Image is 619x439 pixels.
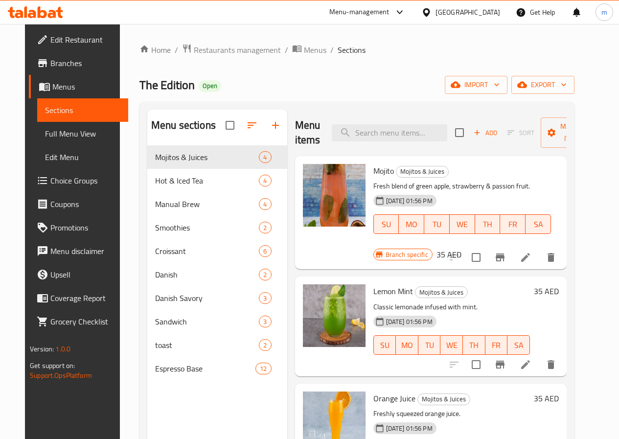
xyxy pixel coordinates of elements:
[147,310,287,333] div: Sandwich3
[440,335,463,355] button: WE
[329,6,390,18] div: Menu-management
[29,51,128,75] a: Branches
[378,338,392,352] span: SU
[422,338,437,352] span: TU
[539,353,563,376] button: delete
[29,216,128,239] a: Promotions
[285,44,288,56] li: /
[489,338,504,352] span: FR
[436,7,500,18] div: [GEOGRAPHIC_DATA]
[259,200,271,209] span: 4
[147,192,287,216] div: Manual Brew4
[259,316,271,327] div: items
[373,391,415,406] span: Orange Juice
[29,28,128,51] a: Edit Restaurant
[155,175,259,186] span: Hot & Iced Tea
[155,316,259,327] div: Sandwich
[155,292,259,304] span: Danish Savory
[155,245,259,257] span: Croissant
[449,122,470,143] span: Select section
[378,217,395,231] span: SU
[504,217,522,231] span: FR
[147,169,287,192] div: Hot & Iced Tea4
[259,151,271,163] div: items
[332,124,447,141] input: search
[519,79,567,91] span: export
[182,44,281,56] a: Restaurants management
[259,339,271,351] div: items
[501,125,541,140] span: Select section first
[304,44,326,56] span: Menus
[155,339,259,351] span: toast
[155,198,259,210] span: Manual Brew
[382,317,436,326] span: [DATE] 01:56 PM
[256,364,271,373] span: 12
[259,176,271,185] span: 4
[259,294,271,303] span: 3
[520,359,531,370] a: Edit menu item
[55,343,70,355] span: 1.0.0
[399,214,424,234] button: MO
[45,104,120,116] span: Sections
[436,248,461,261] h6: 35 AED
[500,214,526,234] button: FR
[463,335,485,355] button: TH
[155,222,259,233] span: Smoothies
[601,7,607,18] span: m
[147,141,287,384] nav: Menu sections
[382,196,436,206] span: [DATE] 01:56 PM
[418,335,441,355] button: TU
[155,363,255,374] span: Espresso Base
[475,214,501,234] button: TH
[479,217,497,231] span: TH
[139,44,574,56] nav: breadcrumb
[511,338,526,352] span: SA
[520,252,531,263] a: Edit menu item
[445,76,507,94] button: import
[259,270,271,279] span: 2
[534,284,559,298] h6: 35 AED
[485,335,508,355] button: FR
[30,369,92,382] a: Support.OpsPlatform
[450,214,475,234] button: WE
[199,80,221,92] div: Open
[415,286,468,298] div: Mojitos & Juices
[29,192,128,216] a: Coupons
[29,263,128,286] a: Upsell
[139,74,195,96] span: The Edition
[29,169,128,192] a: Choice Groups
[30,359,75,372] span: Get support on:
[259,222,271,233] div: items
[396,166,448,177] span: Mojitos & Juices
[526,214,551,234] button: SA
[403,217,420,231] span: MO
[396,166,449,178] div: Mojitos & Juices
[382,424,436,433] span: [DATE] 01:56 PM
[467,338,481,352] span: TH
[534,392,559,405] h6: 35 AED
[50,34,120,46] span: Edit Restaurant
[259,269,271,280] div: items
[444,338,459,352] span: WE
[330,44,334,56] li: /
[466,247,486,268] span: Select to update
[155,269,259,280] span: Danish
[147,239,287,263] div: Croissant6
[175,44,178,56] li: /
[259,175,271,186] div: items
[418,393,470,405] span: Mojitos & Juices
[259,153,271,162] span: 4
[50,269,120,280] span: Upsell
[50,198,120,210] span: Coupons
[373,301,530,313] p: Classic lemonade infused with mint.
[29,310,128,333] a: Grocery Checklist
[37,98,128,122] a: Sections
[507,335,530,355] button: SA
[453,79,500,91] span: import
[50,316,120,327] span: Grocery Checklist
[240,114,264,137] span: Sort sections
